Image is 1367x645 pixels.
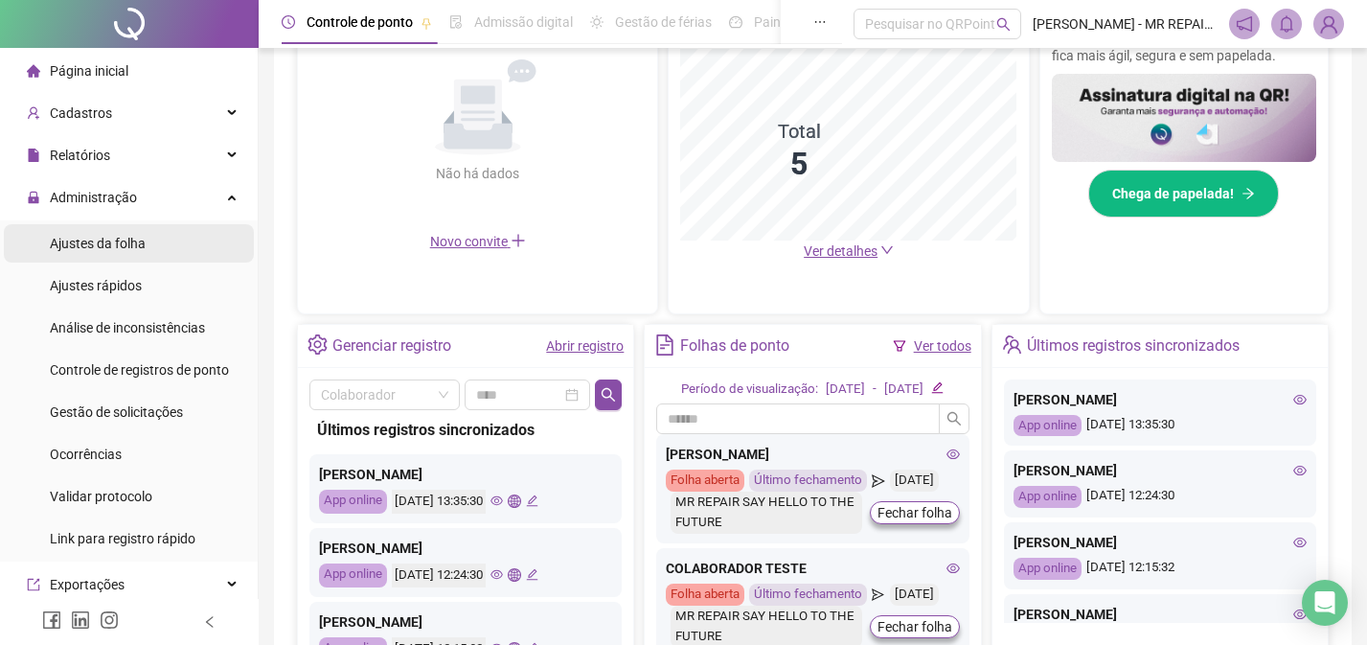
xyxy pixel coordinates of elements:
div: [DATE] [890,584,939,606]
span: Ver detalhes [804,243,877,259]
a: Ver todos [914,338,971,354]
div: [DATE] 12:15:32 [1014,558,1307,580]
span: [PERSON_NAME] - MR REPAIR SAY HELLO TO THE FUTURE [1033,13,1218,35]
button: Chega de papelada! [1088,170,1279,218]
span: lock [27,191,40,204]
div: App online [1014,486,1082,508]
div: Gerenciar registro [332,330,451,362]
span: sun [590,15,604,29]
div: COLABORADOR TESTE [666,558,959,579]
span: search [996,17,1011,32]
span: Relatórios [50,148,110,163]
span: Painel do DP [754,14,829,30]
img: banner%2F02c71560-61a6-44d4-94b9-c8ab97240462.png [1052,74,1316,162]
span: global [508,568,520,581]
span: Fechar folha [877,616,952,637]
div: App online [1014,415,1082,437]
div: [PERSON_NAME] [1014,389,1307,410]
span: send [872,584,884,606]
div: MR REPAIR SAY HELLO TO THE FUTURE [671,492,861,534]
div: Não há dados [390,163,566,184]
span: eye [1293,393,1307,406]
span: user-add [27,106,40,120]
a: Ver detalhes down [804,243,894,259]
span: edit [526,568,538,581]
div: [PERSON_NAME] [319,464,612,485]
span: plus [511,233,526,248]
span: Ajustes da folha [50,236,146,251]
span: Gestão de férias [615,14,712,30]
div: [DATE] 13:35:30 [1014,415,1307,437]
span: left [203,615,216,629]
span: pushpin [421,17,432,29]
span: ellipsis [813,15,827,29]
span: Administração [50,190,137,205]
span: file [27,149,40,162]
span: eye [490,568,503,581]
span: bell [1278,15,1295,33]
span: Ocorrências [50,447,122,462]
span: Link para registro rápido [50,531,195,546]
div: [DATE] 13:35:30 [392,490,486,514]
span: down [880,243,894,257]
span: Novo convite [430,234,526,249]
div: Últimos registros sincronizados [1027,330,1240,362]
div: [PERSON_NAME] [1014,532,1307,553]
span: Validar protocolo [50,489,152,504]
span: setting [308,334,328,355]
div: App online [319,564,387,587]
div: Folhas de ponto [680,330,789,362]
span: Cadastros [50,105,112,121]
div: Último fechamento [749,584,867,606]
span: Fechar folha [877,502,952,523]
span: notification [1236,15,1253,33]
span: search [601,387,616,403]
div: - [873,380,877,400]
div: Open Intercom Messenger [1302,580,1348,626]
span: export [27,578,40,591]
span: home [27,64,40,78]
span: linkedin [71,610,90,630]
button: Fechar folha [870,615,960,638]
span: Gestão de solicitações [50,404,183,420]
div: [DATE] [890,470,939,492]
span: eye [490,495,503,507]
span: edit [526,495,538,507]
span: search [946,411,962,426]
span: instagram [100,610,119,630]
div: [PERSON_NAME] [666,444,959,465]
div: Folha aberta [666,470,744,492]
img: 89840 [1314,10,1343,38]
span: send [872,470,884,492]
span: Página inicial [50,63,128,79]
span: Admissão digital [474,14,573,30]
span: eye [946,448,960,461]
span: Controle de ponto [307,14,413,30]
span: clock-circle [282,15,295,29]
span: Análise de inconsistências [50,320,205,335]
div: [DATE] [826,380,865,400]
div: [PERSON_NAME] [1014,604,1307,625]
span: Ajustes rápidos [50,278,142,293]
div: Período de visualização: [681,380,818,400]
span: team [1002,334,1022,355]
span: eye [1293,464,1307,477]
span: file-text [654,334,674,355]
div: [PERSON_NAME] [319,611,612,633]
div: Último fechamento [749,470,867,492]
div: App online [1014,558,1082,580]
div: Folha aberta [666,584,744,606]
span: eye [946,562,960,575]
a: Abrir registro [546,338,624,354]
div: [PERSON_NAME] [1014,460,1307,481]
span: filter [893,339,906,353]
span: file-done [449,15,463,29]
span: arrow-right [1242,187,1255,200]
span: Exportações [50,577,125,592]
div: Últimos registros sincronizados [317,418,614,442]
span: facebook [42,610,61,630]
button: Fechar folha [870,501,960,524]
div: [DATE] 12:24:30 [392,564,486,587]
span: eye [1293,536,1307,549]
span: edit [931,381,944,394]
